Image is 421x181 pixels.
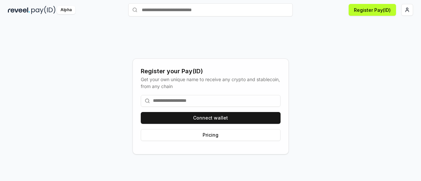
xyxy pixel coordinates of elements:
[141,129,281,141] button: Pricing
[8,6,30,14] img: reveel_dark
[57,6,75,14] div: Alpha
[141,76,281,90] div: Get your own unique name to receive any crypto and stablecoin, from any chain
[349,4,396,16] button: Register Pay(ID)
[31,6,56,14] img: pay_id
[141,67,281,76] div: Register your Pay(ID)
[141,112,281,124] button: Connect wallet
